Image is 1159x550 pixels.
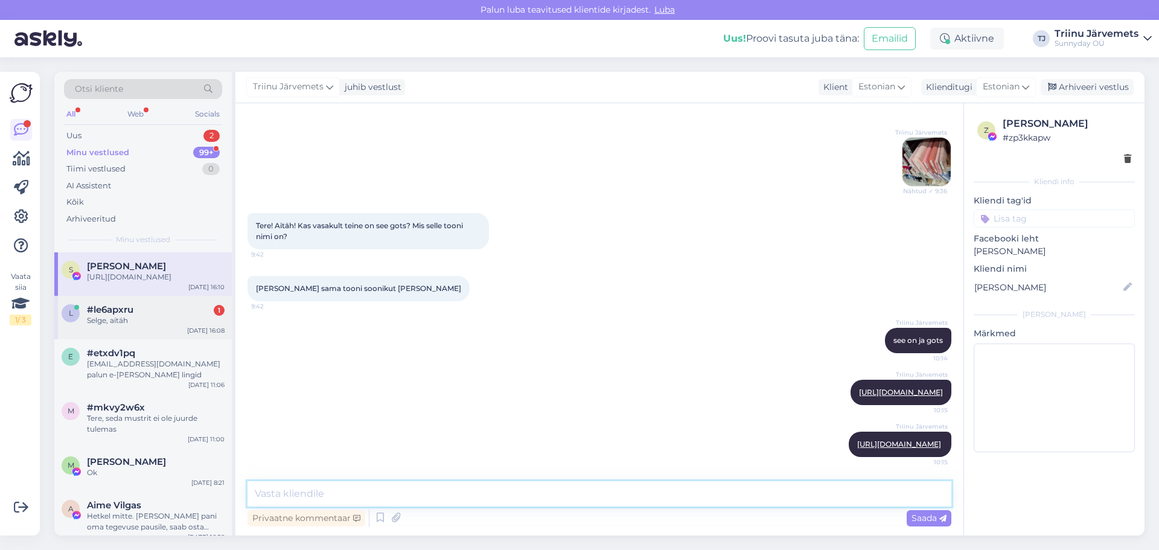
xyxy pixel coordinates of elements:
img: Attachment [902,138,951,186]
a: [URL][DOMAIN_NAME] [857,440,941,449]
div: Ok [87,467,225,478]
input: Lisa tag [974,209,1135,228]
span: Minu vestlused [116,234,170,245]
div: Klienditugi [921,81,972,94]
span: Triinu Järvemets [895,128,947,137]
span: 10:14 [902,354,948,363]
div: All [64,106,78,122]
div: Proovi tasuta juba täna: [723,31,859,46]
input: Lisa nimi [974,281,1121,294]
span: [PERSON_NAME] sama tooni soonikut [PERSON_NAME] [256,284,461,293]
a: [URL][DOMAIN_NAME] [859,388,943,397]
div: 2 [203,130,220,142]
p: Märkmed [974,327,1135,340]
div: Web [125,106,146,122]
div: [PERSON_NAME] [1003,117,1131,131]
div: Kõik [66,196,84,208]
div: Tiimi vestlused [66,163,126,175]
span: Otsi kliente [75,83,123,95]
img: Askly Logo [10,82,33,104]
div: # zp3kkapw [1003,131,1131,144]
p: [PERSON_NAME] [974,245,1135,258]
div: Vaata siia [10,271,31,325]
div: [DATE] 11:00 [188,435,225,444]
span: Nähtud ✓ 9:36 [902,187,947,196]
div: [DATE] 16:58 [188,532,225,542]
span: Luba [651,4,678,15]
div: 0 [202,163,220,175]
span: Saada [912,513,947,523]
div: Aktiivne [930,28,1004,50]
span: Triinu Järvemets [896,422,948,431]
span: Tere! Aitäh! Kas vasakult teine on see gots? Mis selle tooni nimi on? [256,221,465,241]
span: M [68,461,74,470]
div: [DATE] 16:08 [187,326,225,335]
div: Klient [819,81,848,94]
span: #mkvy2w6x [87,402,145,413]
span: Aime Vilgas [87,500,141,511]
span: #etxdv1pq [87,348,135,359]
span: m [68,406,74,415]
div: 1 [214,305,225,316]
div: juhib vestlust [340,81,401,94]
div: Privaatne kommentaar [247,510,365,526]
b: Uus! [723,33,746,44]
span: Sirel Rootsma [87,261,166,272]
div: Sunnyday OÜ [1055,39,1138,48]
span: Triinu Järvemets [253,80,324,94]
a: Triinu JärvemetsSunnyday OÜ [1055,29,1152,48]
div: [URL][DOMAIN_NAME] [87,272,225,283]
span: e [68,352,73,361]
p: Facebooki leht [974,232,1135,245]
div: Kliendi info [974,176,1135,187]
span: l [69,309,73,318]
div: Socials [193,106,222,122]
span: Margit Salk [87,456,166,467]
div: [DATE] 11:06 [188,380,225,389]
span: Estonian [858,80,895,94]
div: Tere, seda mustrit ei ole juurde tulemas [87,413,225,435]
div: Arhiveeritud [66,213,116,225]
div: 1 / 3 [10,315,31,325]
button: Emailid [864,27,916,50]
div: Arhiveeri vestlus [1041,79,1134,95]
span: #le6apxru [87,304,133,315]
p: Kliendi tag'id [974,194,1135,207]
span: S [69,265,73,274]
span: Estonian [983,80,1020,94]
div: [EMAIL_ADDRESS][DOMAIN_NAME] palun e-[PERSON_NAME] lingid [87,359,225,380]
p: Kliendi nimi [974,263,1135,275]
span: see on ja gots [893,336,943,345]
div: TJ [1033,30,1050,47]
div: [DATE] 8:21 [191,478,225,487]
span: 9:42 [251,302,296,311]
span: 9:42 [251,250,296,259]
div: [DATE] 16:10 [188,283,225,292]
div: Uus [66,130,81,142]
span: Triinu Järvemets [896,318,948,327]
div: Hetkel mitte. [PERSON_NAME] pani oma tegevuse pausile, saab osta ainult vanasid numbreid. [87,511,225,532]
div: [PERSON_NAME] [974,309,1135,320]
span: Triinu Järvemets [896,370,948,379]
div: 99+ [193,147,220,159]
span: 10:15 [902,406,948,415]
div: Triinu Järvemets [1055,29,1138,39]
div: Minu vestlused [66,147,129,159]
div: AI Assistent [66,180,111,192]
span: z [984,126,989,135]
div: Selge, aitäh [87,315,225,326]
span: 10:15 [902,458,948,467]
span: A [68,504,74,513]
